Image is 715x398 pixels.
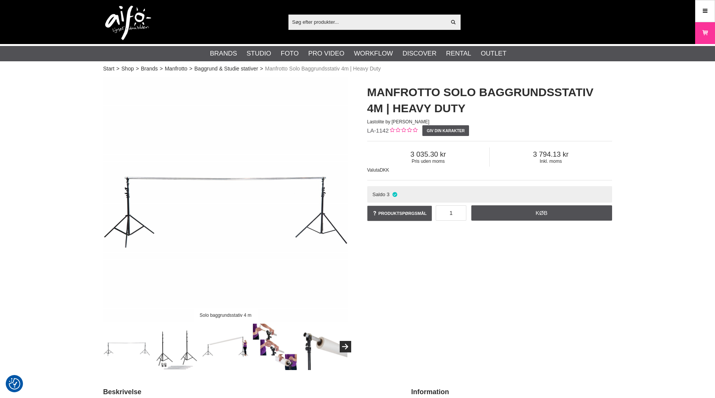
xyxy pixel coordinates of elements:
[189,65,192,73] span: >
[121,65,134,73] a: Shop
[136,65,139,73] span: >
[446,49,471,59] a: Rental
[422,125,469,136] a: Giv din karakter
[372,192,385,197] span: Saldo
[252,324,298,370] img: Smart konstruktion ger enkel hantering
[194,65,258,73] a: Baggrund & Studie stativer
[260,65,263,73] span: >
[387,192,389,197] span: 3
[281,49,299,59] a: Foto
[367,127,389,134] span: LA-1142
[402,49,436,59] a: Discover
[367,159,490,164] span: Pris uden moms
[9,377,20,391] button: Samtykkepræferencer
[340,341,351,352] button: Next
[105,6,151,40] img: logo.png
[103,387,392,397] h2: Beskrivelse
[165,65,187,73] a: Manfrotto
[367,206,432,221] a: Produktspørgsmål
[103,77,348,322] img: Solo baggrundsstativ 4 m
[380,167,389,173] span: DKK
[247,49,271,59] a: Studio
[411,387,612,397] h2: Information
[104,324,150,370] img: Solo baggrundsstativ 4 m
[116,65,119,73] span: >
[490,150,612,159] span: 3 794.13
[160,65,163,73] span: >
[141,65,158,73] a: Brands
[391,192,398,197] i: På lager
[9,378,20,390] img: Revisit consent button
[308,49,344,59] a: Pro Video
[481,49,507,59] a: Outlet
[202,324,249,370] img: Perfekt til "on-location"
[367,167,380,173] span: Valuta
[210,49,237,59] a: Brands
[389,127,417,135] div: Kundebed&#248;mmelse: 0
[265,65,381,73] span: Manfrotto Solo Baggrundsstativ 4m | Heavy Duty
[193,308,258,322] div: Solo baggrundsstativ 4 m
[471,205,612,221] a: Køb
[490,159,612,164] span: Inkl. moms
[153,324,199,370] img: Smart konstruktion
[367,84,612,116] h1: Manfrotto Solo Baggrundsstativ 4m | Heavy Duty
[354,49,393,59] a: Workflow
[103,65,115,73] a: Start
[367,150,490,159] span: 3 035.30
[367,119,430,124] span: Lastolite by [PERSON_NAME]
[301,324,347,370] img: Ledad infästning mot stativ
[288,16,446,28] input: Søg efter produkter...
